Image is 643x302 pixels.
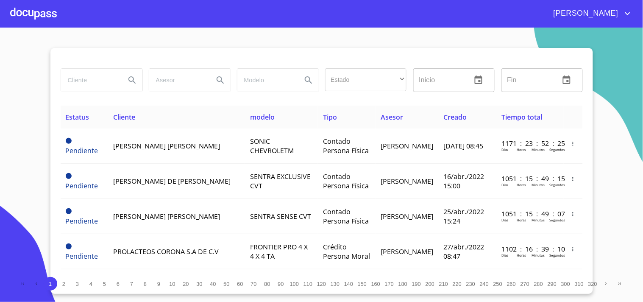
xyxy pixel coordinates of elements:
[223,281,229,287] span: 50
[144,281,147,287] span: 8
[443,112,467,122] span: Creado
[220,277,234,291] button: 50
[196,281,202,287] span: 30
[152,277,166,291] button: 9
[561,281,570,287] span: 300
[385,281,394,287] span: 170
[532,218,545,222] p: Minutos
[505,277,518,291] button: 260
[323,112,337,122] span: Tipo
[331,281,340,287] span: 130
[518,277,532,291] button: 270
[166,277,179,291] button: 10
[179,277,193,291] button: 20
[453,281,462,287] span: 220
[501,209,559,218] p: 1051 : 15 : 49 : 07
[575,281,584,287] span: 310
[250,212,311,221] span: SENTRA SENSE CVT
[549,218,565,222] p: Segundos
[547,7,623,20] span: [PERSON_NAME]
[478,277,491,291] button: 240
[84,277,98,291] button: 4
[466,281,475,287] span: 230
[250,172,311,190] span: SENTRA EXCLUSIVE CVT
[66,216,98,226] span: Pendiente
[89,281,92,287] span: 4
[61,69,119,92] input: search
[517,253,526,257] p: Horas
[501,112,542,122] span: Tiempo total
[111,277,125,291] button: 6
[237,69,295,92] input: search
[66,112,89,122] span: Estatus
[261,277,274,291] button: 80
[381,141,433,151] span: [PERSON_NAME]
[323,172,369,190] span: Contado Persona Física
[274,277,288,291] button: 90
[250,137,294,155] span: SONIC CHEVROLETM
[491,277,505,291] button: 250
[464,277,478,291] button: 230
[301,277,315,291] button: 110
[66,252,98,261] span: Pendiente
[113,212,220,221] span: [PERSON_NAME] [PERSON_NAME]
[66,208,72,214] span: Pendiente
[169,281,175,287] span: 10
[426,281,434,287] span: 200
[412,281,421,287] span: 190
[381,112,403,122] span: Asesor
[278,281,284,287] span: 90
[517,218,526,222] p: Horas
[501,244,559,254] p: 1102 : 16 : 39 : 10
[443,172,484,190] span: 16/abr./2022 15:00
[381,247,433,256] span: [PERSON_NAME]
[443,207,484,226] span: 25/abr./2022 15:24
[358,281,367,287] span: 150
[532,182,545,187] p: Minutos
[206,277,220,291] button: 40
[323,242,370,261] span: Crédito Persona Moral
[549,253,565,257] p: Segundos
[501,182,508,187] p: Dias
[437,277,451,291] button: 210
[546,277,559,291] button: 290
[62,281,65,287] span: 2
[493,281,502,287] span: 250
[288,277,301,291] button: 100
[507,281,516,287] span: 260
[66,138,72,144] span: Pendiente
[439,281,448,287] span: 210
[98,277,111,291] button: 5
[383,277,396,291] button: 170
[501,139,559,148] p: 1171 : 23 : 52 : 25
[573,277,586,291] button: 310
[49,281,52,287] span: 1
[57,277,71,291] button: 2
[66,146,98,155] span: Pendiente
[371,281,380,287] span: 160
[237,281,243,287] span: 60
[210,281,216,287] span: 40
[342,277,356,291] button: 140
[547,7,633,20] button: account of current user
[451,277,464,291] button: 220
[532,147,545,152] p: Minutos
[323,207,369,226] span: Contado Persona Física
[149,69,207,92] input: search
[559,277,573,291] button: 300
[480,281,489,287] span: 240
[315,277,328,291] button: 120
[76,281,79,287] span: 3
[398,281,407,287] span: 180
[210,70,231,90] button: Search
[356,277,369,291] button: 150
[443,242,484,261] span: 27/abr./2022 08:47
[532,253,545,257] p: Minutos
[410,277,423,291] button: 190
[548,281,557,287] span: 290
[71,277,84,291] button: 3
[125,277,139,291] button: 7
[103,281,106,287] span: 5
[113,247,219,256] span: PROLACTEOS CORONA S.A DE C.V
[234,277,247,291] button: 60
